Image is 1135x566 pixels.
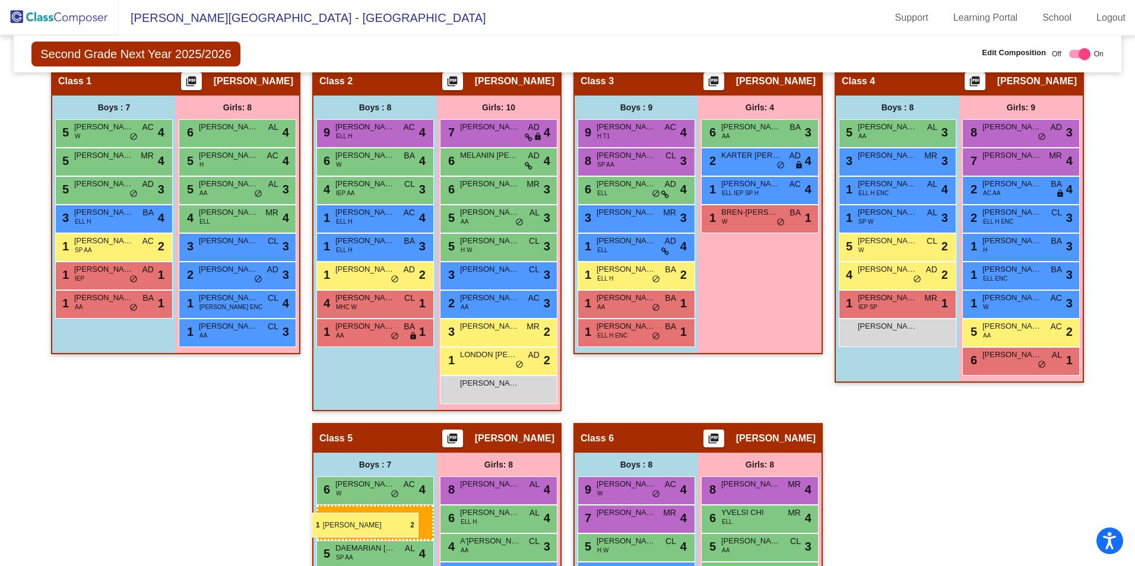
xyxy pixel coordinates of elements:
[199,235,258,247] span: [PERSON_NAME]
[1051,121,1062,133] span: AD
[843,297,852,310] span: 1
[544,237,550,255] span: 3
[941,209,948,227] span: 3
[283,266,289,284] span: 3
[843,268,852,281] span: 4
[663,206,676,219] span: MR
[968,240,977,253] span: 1
[268,235,278,247] span: CL
[321,297,330,310] span: 4
[445,75,459,92] mat-icon: picture_as_pdf
[267,150,278,162] span: AC
[597,189,608,198] span: ELL
[790,150,801,162] span: AD
[321,211,330,224] span: 1
[321,240,330,253] span: 1
[680,180,687,198] span: 4
[336,303,357,311] span: MHC W
[582,126,591,139] span: 9
[184,154,194,167] span: 5
[336,246,352,255] span: ELL H
[419,209,426,227] span: 4
[703,72,724,90] button: Print Students Details
[335,263,395,275] span: [PERSON_NAME]
[665,263,676,276] span: BA
[158,266,164,284] span: 1
[941,123,948,141] span: 3
[515,218,524,227] span: do_not_disturb_alt
[858,217,873,226] span: SP W
[805,180,811,198] span: 4
[1066,152,1073,170] span: 4
[544,294,550,312] span: 3
[199,121,258,133] span: [PERSON_NAME]
[843,126,852,139] span: 5
[927,121,937,133] span: AL
[391,275,399,284] span: do_not_disturb_alt
[199,263,258,275] span: [PERSON_NAME]
[404,292,415,304] span: CL
[1051,292,1062,304] span: AC
[460,178,519,190] span: [PERSON_NAME]
[460,292,519,304] span: [PERSON_NAME]
[445,433,459,449] mat-icon: picture_as_pdf
[336,132,352,141] span: ELL H
[581,75,614,87] span: Class 3
[722,132,730,141] span: AA
[419,294,426,312] span: 1
[983,217,1013,226] span: ELL H ENC
[142,206,154,219] span: BA
[575,96,698,119] div: Boys : 9
[199,217,210,226] span: ELL
[1066,180,1073,198] span: 4
[698,96,822,119] div: Girls: 4
[199,160,204,169] span: H
[158,294,164,312] span: 1
[335,178,395,190] span: [PERSON_NAME]
[722,217,727,226] span: W
[776,161,785,170] span: do_not_disturb_alt
[460,121,519,133] span: [PERSON_NAME]
[680,123,687,141] span: 4
[265,206,278,219] span: MR
[59,126,69,139] span: 5
[982,121,1042,133] span: [PERSON_NAME]
[983,274,1007,283] span: ELL ENC
[680,294,687,312] span: 1
[141,150,154,162] span: MR
[982,263,1042,275] span: [PERSON_NAME]
[254,275,262,284] span: do_not_disturb_alt
[1051,206,1062,219] span: CL
[142,121,154,133] span: AC
[335,235,395,247] span: [PERSON_NAME]
[582,183,591,196] span: 6
[404,178,415,190] span: CL
[582,240,591,253] span: 1
[597,121,656,133] span: [PERSON_NAME]
[858,121,917,133] span: [PERSON_NAME]
[982,292,1042,304] span: [PERSON_NAME]
[858,292,917,304] span: [PERSON_NAME]
[59,183,69,196] span: 5
[75,246,92,255] span: SP AA
[597,206,656,218] span: [PERSON_NAME]
[665,292,676,304] span: BA
[858,246,864,255] span: W
[158,152,164,170] span: 4
[214,75,293,87] span: [PERSON_NAME]
[721,150,781,161] span: KARTER [PERSON_NAME]
[404,206,415,219] span: AC
[283,152,289,170] span: 4
[199,303,262,311] span: [PERSON_NAME] ENC
[665,150,676,162] span: CL
[419,152,426,170] span: 4
[790,178,801,190] span: AC
[335,206,395,218] span: [PERSON_NAME]
[1094,49,1104,59] span: On
[158,237,164,255] span: 2
[419,237,426,255] span: 3
[1051,235,1062,247] span: BA
[858,150,917,161] span: [PERSON_NAME]
[335,292,395,304] span: [PERSON_NAME]
[184,268,194,281] span: 2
